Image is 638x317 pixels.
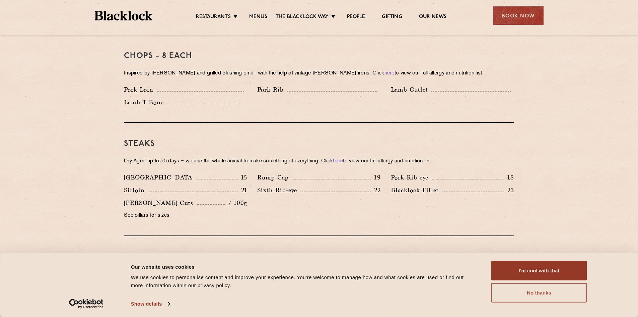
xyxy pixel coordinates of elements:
img: BL_Textured_Logo-footer-cropped.svg [95,11,153,20]
h3: Steaks [124,140,514,148]
a: Our News [419,14,447,21]
p: [PERSON_NAME] Cuts [124,198,197,208]
button: I'm cool with that [491,261,587,280]
a: People [347,14,365,21]
p: Blacklock Fillet [391,186,442,195]
p: Sirloin [124,186,148,195]
p: Pork Rib [257,85,287,94]
a: Menus [249,14,267,21]
h3: Chops - 8 each [124,52,514,60]
p: / 100g [225,199,247,207]
p: Pork Loin [124,85,157,94]
p: 19 [371,173,381,182]
p: 22 [371,186,381,195]
p: 23 [504,186,514,195]
div: We use cookies to personalise content and improve your experience. You're welcome to manage how a... [131,273,476,289]
button: No thanks [491,283,587,303]
p: Dry Aged up to 55 days − we use the whole animal to make something of everything. Click to view o... [124,157,514,166]
p: Inspired by [PERSON_NAME] and grilled blushing pink - with the help of vintage [PERSON_NAME] iron... [124,69,514,78]
div: Our website uses cookies [131,263,476,271]
a: here [333,159,343,164]
p: Rump Cap [257,173,292,182]
p: See pillars for sizes [124,211,247,220]
a: Restaurants [196,14,231,21]
a: Usercentrics Cookiebot - opens in a new window [57,299,116,309]
p: 18 [504,173,514,182]
p: Lamb Cutlet [391,85,431,94]
p: 15 [238,173,247,182]
p: Pork Rib-eye [391,173,432,182]
a: Show details [131,299,170,309]
div: Book Now [493,6,544,25]
p: 21 [238,186,247,195]
a: The Blacklock Way [276,14,329,21]
p: [GEOGRAPHIC_DATA] [124,173,197,182]
p: Lamb T-Bone [124,98,167,107]
p: Sixth Rib-eye [257,186,300,195]
a: Gifting [382,14,402,21]
a: here [384,71,395,76]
